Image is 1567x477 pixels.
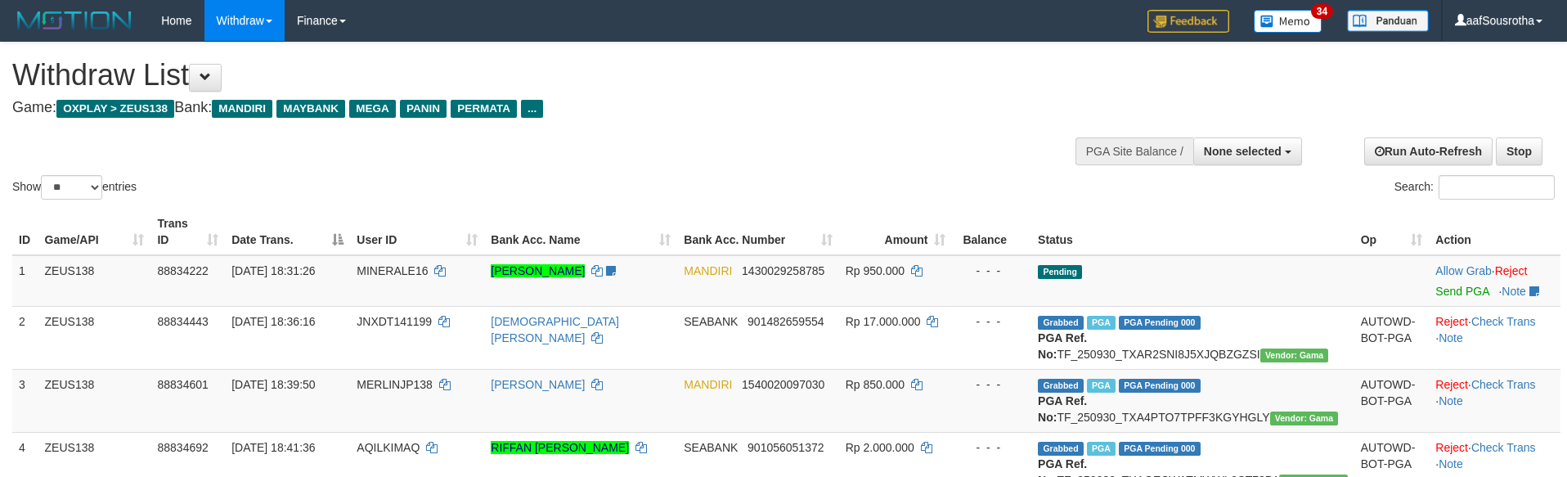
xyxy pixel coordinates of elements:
span: PANIN [400,100,447,118]
td: ZEUS138 [38,369,151,432]
th: User ID: activate to sort column ascending [350,209,484,255]
span: ... [521,100,543,118]
span: Marked by aafsolysreylen [1087,316,1116,330]
a: Note [1502,285,1526,298]
span: 88834692 [157,441,208,454]
a: Reject [1435,315,1468,328]
th: Date Trans.: activate to sort column descending [225,209,350,255]
span: [DATE] 18:36:16 [231,315,315,328]
span: MERLINJP138 [357,378,433,391]
td: 3 [12,369,38,432]
span: AQILKIMAQ [357,441,420,454]
th: Game/API: activate to sort column ascending [38,209,151,255]
span: Pending [1038,265,1082,279]
a: [PERSON_NAME] [491,378,585,391]
th: Status [1031,209,1354,255]
th: Op: activate to sort column ascending [1354,209,1430,255]
span: SEABANK [684,315,738,328]
div: - - - [959,376,1025,393]
span: Rp 850.000 [846,378,905,391]
input: Search: [1439,175,1555,200]
td: AUTOWD-BOT-PGA [1354,369,1430,432]
a: Allow Grab [1435,264,1491,277]
a: Reject [1495,264,1528,277]
th: Bank Acc. Number: activate to sort column ascending [677,209,838,255]
a: Check Trans [1471,315,1536,328]
span: Marked by aafsolysreylen [1087,379,1116,393]
span: [DATE] 18:31:26 [231,264,315,277]
th: Trans ID: activate to sort column ascending [150,209,225,255]
td: ZEUS138 [38,255,151,307]
button: None selected [1193,137,1302,165]
td: ZEUS138 [38,306,151,369]
a: Note [1439,457,1463,470]
h1: Withdraw List [12,59,1028,92]
th: Action [1429,209,1560,255]
td: · · [1429,306,1560,369]
span: PGA Pending [1119,379,1201,393]
span: SEABANK [684,441,738,454]
a: Note [1439,394,1463,407]
a: Check Trans [1471,378,1536,391]
span: Vendor URL: https://trx31.1velocity.biz [1270,412,1339,425]
span: None selected [1204,145,1282,158]
span: JNXDT141199 [357,315,432,328]
a: Stop [1496,137,1542,165]
span: Grabbed [1038,442,1084,456]
span: PGA Pending [1119,442,1201,456]
span: Rp 17.000.000 [846,315,921,328]
div: PGA Site Balance / [1075,137,1193,165]
span: Rp 2.000.000 [846,441,914,454]
a: RIFFAN [PERSON_NAME] [491,441,629,454]
span: Rp 950.000 [846,264,905,277]
select: Showentries [41,175,102,200]
label: Search: [1394,175,1555,200]
span: Copy 901482659554 to clipboard [748,315,824,328]
th: Balance [952,209,1031,255]
td: TF_250930_TXA4PTO7TPFF3KGYHGLY [1031,369,1354,432]
b: PGA Ref. No: [1038,394,1087,424]
span: · [1435,264,1494,277]
span: PERMATA [451,100,517,118]
span: Grabbed [1038,316,1084,330]
span: [DATE] 18:39:50 [231,378,315,391]
a: Note [1439,331,1463,344]
a: Run Auto-Refresh [1364,137,1493,165]
span: Marked by aafsolysreylen [1087,442,1116,456]
span: MANDIRI [684,264,732,277]
div: - - - [959,313,1025,330]
span: MINERALE16 [357,264,428,277]
a: [PERSON_NAME] [491,264,585,277]
a: [DEMOGRAPHIC_DATA][PERSON_NAME] [491,315,619,344]
td: 2 [12,306,38,369]
span: 88834601 [157,378,208,391]
span: 88834443 [157,315,208,328]
span: 88834222 [157,264,208,277]
img: Button%20Memo.svg [1254,10,1322,33]
td: · · [1429,369,1560,432]
span: MEGA [349,100,396,118]
b: PGA Ref. No: [1038,331,1087,361]
span: 34 [1311,4,1333,19]
a: Reject [1435,441,1468,454]
span: MANDIRI [212,100,272,118]
a: Send PGA [1435,285,1488,298]
span: Grabbed [1038,379,1084,393]
span: Copy 901056051372 to clipboard [748,441,824,454]
td: TF_250930_TXAR2SNI8J5XJQBZGZSI [1031,306,1354,369]
img: Feedback.jpg [1147,10,1229,33]
img: MOTION_logo.png [12,8,137,33]
td: 1 [12,255,38,307]
th: Bank Acc. Name: activate to sort column ascending [484,209,677,255]
span: [DATE] 18:41:36 [231,441,315,454]
div: - - - [959,263,1025,279]
a: Check Trans [1471,441,1536,454]
span: OXPLAY > ZEUS138 [56,100,174,118]
td: · [1429,255,1560,307]
label: Show entries [12,175,137,200]
span: MANDIRI [684,378,732,391]
span: MAYBANK [276,100,345,118]
span: PGA Pending [1119,316,1201,330]
span: Vendor URL: https://trx31.1velocity.biz [1260,349,1329,362]
span: Copy 1430029258785 to clipboard [742,264,824,277]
